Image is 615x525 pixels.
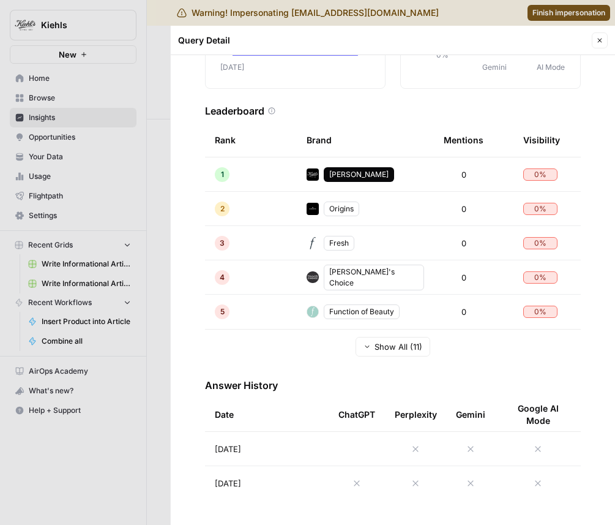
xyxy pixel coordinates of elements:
img: iisr3r85ipsscpr0e1mzx15femyf [307,271,319,284]
div: Google AI Mode [505,398,571,431]
span: Show All (11) [375,341,422,353]
span: 0 [461,271,466,284]
tspan: Gemini [482,62,507,72]
div: Date [215,398,319,431]
div: Mentions [444,123,483,157]
span: 0 % [534,203,546,214]
span: 0 % [534,272,546,283]
div: [PERSON_NAME]'s Choice [324,265,424,290]
img: iyf52qbr2kjxje2aa13p9uwsty6r [307,203,319,215]
span: 0 % [534,169,546,180]
img: lbzhdkgn1ruc4m4z5mjfsqir60oh [307,168,319,181]
img: nojcgb3tjj3qb6plmqxzublyd157 [307,306,319,318]
div: Rank [215,123,236,157]
span: 0 [461,203,466,215]
span: 0 [461,306,466,318]
span: 5 [220,306,225,317]
span: 0 % [534,306,546,317]
span: [DATE] [215,477,241,489]
tspan: AI Mode [537,62,565,72]
button: Show All (11) [356,337,430,357]
span: 0 [461,168,466,181]
div: Perplexity [395,398,437,431]
tspan: 0% [436,50,449,59]
span: [DATE] [215,443,241,455]
span: 1 [221,169,224,180]
div: Visibility [523,123,560,157]
span: 0 [461,237,466,249]
div: [PERSON_NAME] [324,167,394,182]
h3: Answer History [205,378,581,393]
img: ruytc0whdj7w7uz4x1a74ro20ito [307,237,319,249]
tspan: [DATE] [221,62,245,72]
span: 4 [220,272,225,283]
h3: Leaderboard [205,104,264,118]
div: Gemini [456,398,485,431]
div: Origins [324,202,359,216]
div: Query Detail [178,34,588,47]
span: 2 [220,203,225,214]
div: Fresh [324,236,354,251]
span: 3 [220,238,225,249]
div: Brand [307,123,424,157]
div: ChatGPT [338,398,375,431]
span: 0 % [534,238,546,249]
div: Function of Beauty [324,304,400,319]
